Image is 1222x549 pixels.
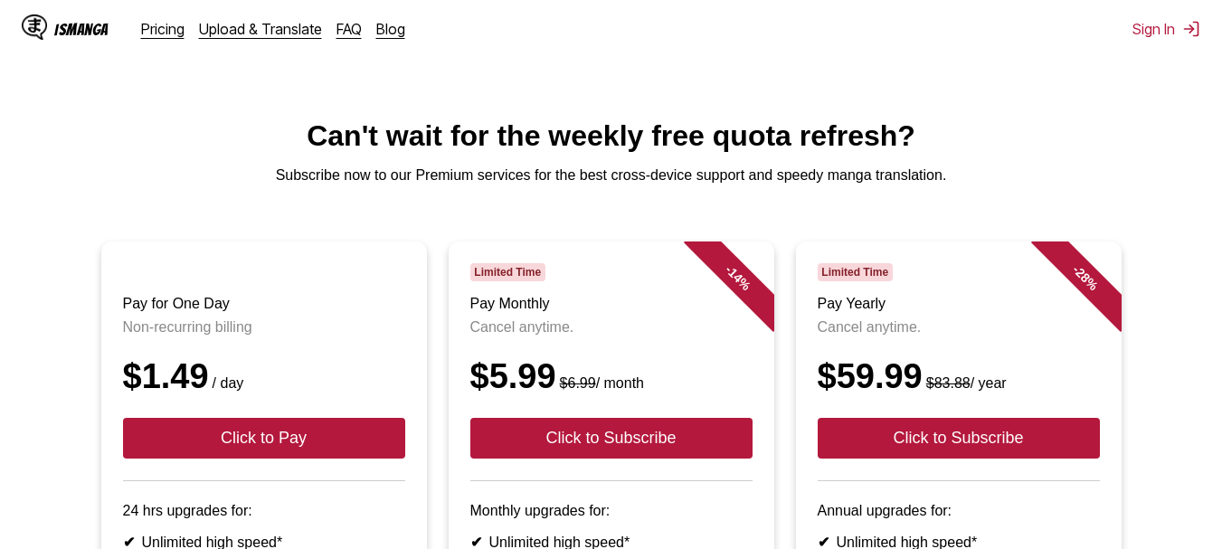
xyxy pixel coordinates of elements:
[556,375,644,391] small: / month
[470,503,753,519] p: Monthly upgrades for:
[54,21,109,38] div: IsManga
[818,263,893,281] span: Limited Time
[14,119,1208,153] h1: Can't wait for the weekly free quota refresh?
[470,357,753,396] div: $5.99
[199,20,322,38] a: Upload & Translate
[470,418,753,459] button: Click to Subscribe
[123,296,405,312] h3: Pay for One Day
[1132,20,1200,38] button: Sign In
[123,357,405,396] div: $1.49
[470,319,753,336] p: Cancel anytime.
[560,375,596,391] s: $6.99
[470,263,545,281] span: Limited Time
[1182,20,1200,38] img: Sign out
[209,375,244,391] small: / day
[336,20,362,38] a: FAQ
[123,503,405,519] p: 24 hrs upgrades for:
[926,375,971,391] s: $83.88
[818,357,1100,396] div: $59.99
[14,167,1208,184] p: Subscribe now to our Premium services for the best cross-device support and speedy manga translat...
[376,20,405,38] a: Blog
[818,319,1100,336] p: Cancel anytime.
[22,14,47,40] img: IsManga Logo
[123,418,405,459] button: Click to Pay
[123,319,405,336] p: Non-recurring billing
[141,20,185,38] a: Pricing
[22,14,141,43] a: IsManga LogoIsManga
[818,503,1100,519] p: Annual upgrades for:
[470,296,753,312] h3: Pay Monthly
[1030,223,1139,332] div: - 28 %
[683,223,791,332] div: - 14 %
[818,418,1100,459] button: Click to Subscribe
[818,296,1100,312] h3: Pay Yearly
[923,375,1007,391] small: / year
